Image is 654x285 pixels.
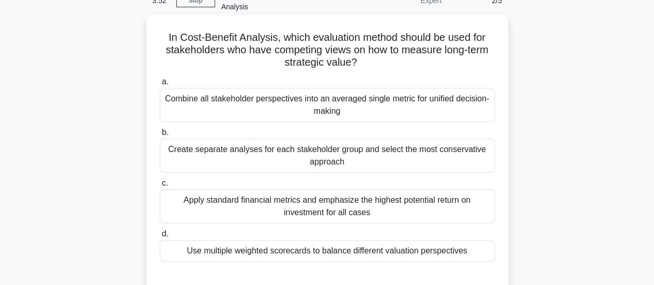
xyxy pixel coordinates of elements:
[162,77,169,86] span: a.
[160,189,495,223] div: Apply standard financial metrics and emphasize the highest potential return on investment for all...
[159,31,496,69] h5: In Cost-Benefit Analysis, which evaluation method should be used for stakeholders who have compet...
[162,128,169,137] span: b.
[160,88,495,122] div: Combine all stakeholder perspectives into an averaged single metric for unified decision-making
[162,178,168,187] span: c.
[162,229,169,238] span: d.
[160,139,495,173] div: Create separate analyses for each stakeholder group and select the most conservative approach
[160,240,495,262] div: Use multiple weighted scorecards to balance different valuation perspectives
